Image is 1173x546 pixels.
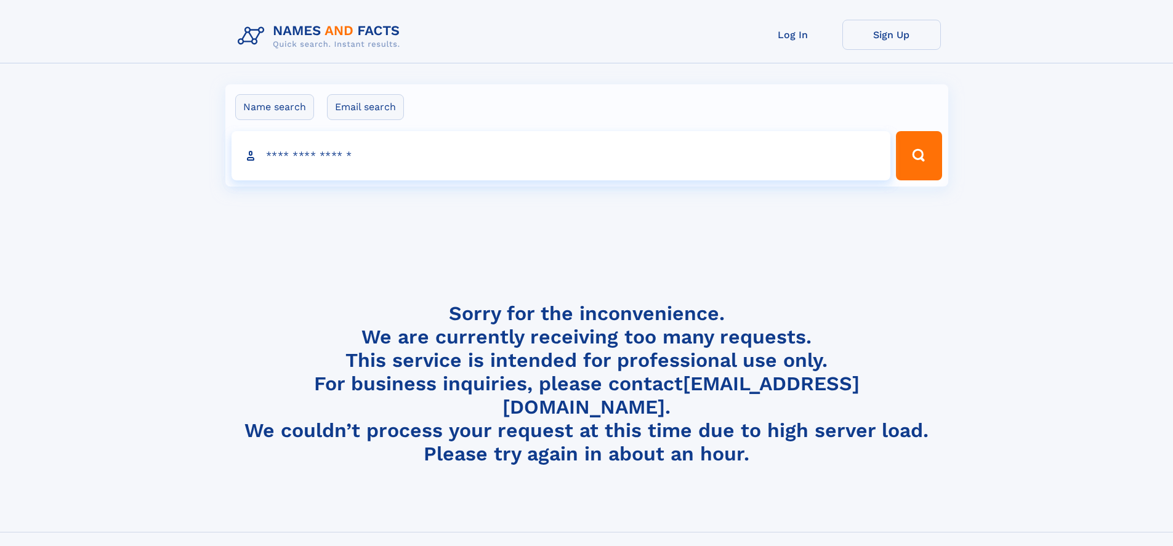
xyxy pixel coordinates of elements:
[327,94,404,120] label: Email search
[502,372,860,419] a: [EMAIL_ADDRESS][DOMAIN_NAME]
[233,20,410,53] img: Logo Names and Facts
[896,131,941,180] button: Search Button
[232,131,891,180] input: search input
[233,302,941,466] h4: Sorry for the inconvenience. We are currently receiving too many requests. This service is intend...
[235,94,314,120] label: Name search
[744,20,842,50] a: Log In
[842,20,941,50] a: Sign Up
